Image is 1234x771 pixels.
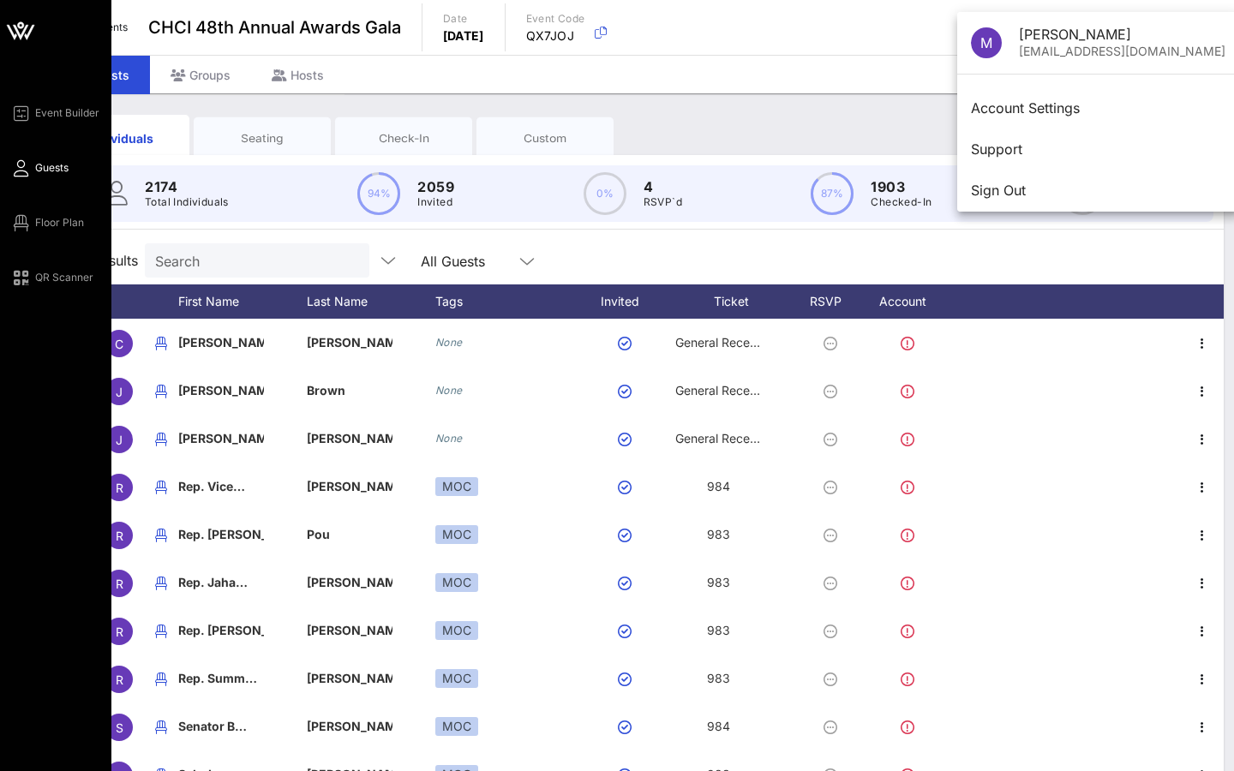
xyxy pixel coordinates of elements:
div: MOC [435,621,478,640]
div: Custom [489,130,601,146]
div: Invited [581,284,675,319]
div: Support [971,141,1225,158]
div: Individuals [65,129,177,147]
i: None [435,432,463,445]
p: Pou [307,511,392,559]
span: General Reception [675,431,778,445]
p: RSVP`d [644,194,682,211]
div: Last Name [307,284,435,319]
div: MOC [435,669,478,688]
span: S [116,720,123,735]
i: None [435,336,463,349]
p: Total Individuals [145,194,229,211]
span: Floor Plan [35,215,84,230]
span: J [116,433,123,447]
a: Guests [10,158,69,178]
p: [PERSON_NAME] [178,415,264,463]
div: Check-In [348,130,459,146]
p: [PERSON_NAME] [307,654,392,702]
span: R [116,577,123,591]
p: Rep. Summ… [178,654,264,702]
p: [PERSON_NAME] [178,367,264,415]
div: MOC [435,477,478,496]
a: Floor Plan [10,212,84,233]
span: QR Scanner [35,270,93,285]
div: First Name [178,284,307,319]
a: Event Builder [10,103,99,123]
p: Checked-In [871,194,931,211]
span: 983 [707,575,730,589]
p: Rep. Jaha… [178,559,264,607]
div: All Guests [421,254,485,269]
div: Sign Out [971,182,1225,199]
i: None [435,384,463,397]
div: MOC [435,717,478,736]
span: General Reception [675,383,778,397]
span: General Reception [675,335,778,350]
span: J [116,385,123,399]
span: C [115,337,123,351]
p: Rep. [PERSON_NAME]… [178,607,264,654]
div: All Guests [410,243,548,278]
span: R [116,625,123,639]
p: Date [443,10,484,27]
div: Hosts [251,56,344,94]
p: 2059 [417,176,454,197]
div: RSVP [804,284,864,319]
span: CHCI 48th Annual Awards Gala [148,15,401,40]
p: [PERSON_NAME] [307,559,392,607]
div: Account [864,284,958,319]
p: Brown [307,367,392,415]
div: Groups [150,56,251,94]
p: 1903 [871,176,931,197]
p: 4 [644,176,682,197]
span: 984 [707,479,730,493]
p: QX7JOJ [526,27,585,45]
p: [DATE] [443,27,484,45]
span: 983 [707,623,730,637]
p: Rep. [PERSON_NAME]… [178,511,264,559]
span: R [116,481,123,495]
span: 984 [707,719,730,733]
p: Invited [417,194,454,211]
div: Tags [435,284,581,319]
p: [PERSON_NAME] [178,319,264,367]
span: 983 [707,671,730,685]
span: M [980,34,992,51]
span: 983 [707,527,730,541]
p: Rep. Vice… [178,463,264,511]
div: Account Settings [971,100,1225,117]
p: [PERSON_NAME] [307,463,392,511]
span: Guests [35,160,69,176]
p: Event Code [526,10,585,27]
div: MOC [435,525,478,544]
a: QR Scanner [10,267,93,288]
span: R [116,672,123,687]
p: [PERSON_NAME] [307,319,392,367]
div: Seating [207,130,318,146]
span: R [116,529,123,543]
p: [PERSON_NAME] [307,702,392,750]
div: MOC [435,573,478,592]
div: Ticket [675,284,804,319]
p: [PERSON_NAME] [307,415,392,463]
p: [PERSON_NAME] [307,607,392,654]
p: 2174 [145,176,229,197]
p: Senator B… [178,702,264,750]
div: [EMAIL_ADDRESS][DOMAIN_NAME] [1019,45,1225,59]
span: Event Builder [35,105,99,121]
div: [PERSON_NAME] [1019,27,1225,43]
